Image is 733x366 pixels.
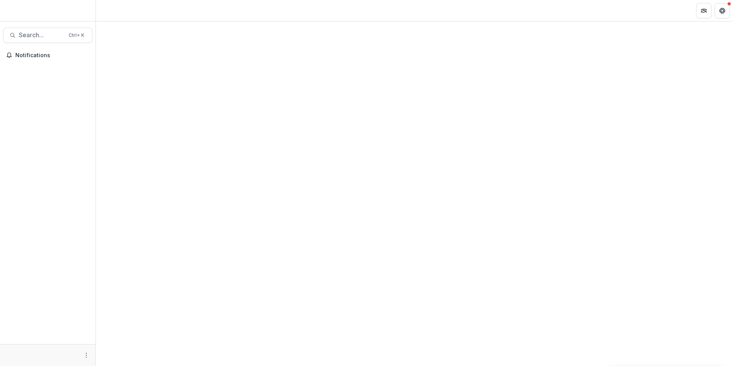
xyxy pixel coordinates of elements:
span: Notifications [15,52,89,59]
span: Search... [19,31,64,39]
nav: breadcrumb [99,5,131,16]
div: Ctrl + K [67,31,86,40]
button: Search... [3,28,92,43]
button: Get Help [715,3,730,18]
button: Partners [696,3,712,18]
button: Notifications [3,49,92,61]
button: More [82,351,91,360]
